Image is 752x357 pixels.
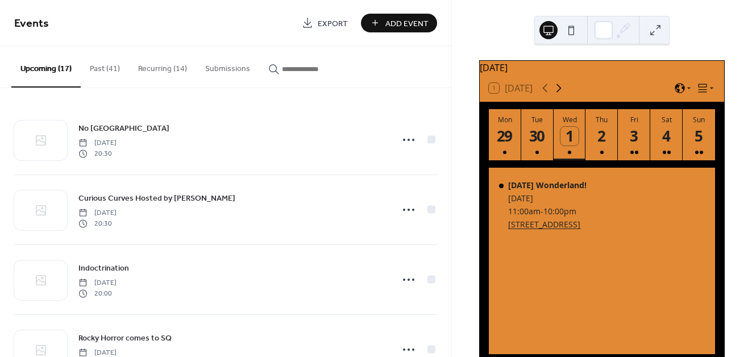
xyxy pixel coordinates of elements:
[81,46,129,86] button: Past (41)
[492,115,518,124] div: Mon
[293,14,356,32] a: Export
[541,206,543,217] span: -
[554,109,586,160] button: Wed1
[589,115,614,124] div: Thu
[78,192,235,205] a: Curious Curves Hosted by [PERSON_NAME]
[196,46,259,86] button: Submissions
[318,18,348,30] span: Export
[560,127,579,146] div: 1
[496,127,514,146] div: 29
[543,206,576,217] span: 10:00pm
[78,208,117,218] span: [DATE]
[585,109,618,160] button: Thu2
[508,219,587,230] a: [STREET_ADDRESS]
[78,138,117,148] span: [DATE]
[489,109,521,160] button: Mon29
[657,127,676,146] div: 4
[686,115,712,124] div: Sun
[683,109,715,160] button: Sun5
[385,18,429,30] span: Add Event
[78,261,129,275] a: Indoctrination
[78,288,117,298] span: 20:00
[508,206,541,217] span: 11:00am
[78,263,129,275] span: Indoctrination
[593,127,612,146] div: 2
[508,193,587,204] div: [DATE]
[557,115,583,124] div: Wed
[78,123,169,135] span: No [GEOGRAPHIC_DATA]
[621,115,647,124] div: Fri
[129,46,196,86] button: Recurring (14)
[11,46,81,88] button: Upcoming (17)
[361,14,437,32] button: Add Event
[618,109,650,160] button: Fri3
[14,13,49,35] span: Events
[521,109,554,160] button: Tue30
[654,115,679,124] div: Sat
[528,127,547,146] div: 30
[78,333,172,344] span: Rocky Horror comes to SQ
[78,218,117,229] span: 20:30
[689,127,708,146] div: 5
[78,148,117,159] span: 20:30
[625,127,644,146] div: 3
[480,61,724,74] div: [DATE]
[508,180,587,190] div: [DATE] Wonderland!
[525,115,550,124] div: Tue
[78,278,117,288] span: [DATE]
[78,331,172,344] a: Rocky Horror comes to SQ
[650,109,683,160] button: Sat4
[78,193,235,205] span: Curious Curves Hosted by [PERSON_NAME]
[78,122,169,135] a: No [GEOGRAPHIC_DATA]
